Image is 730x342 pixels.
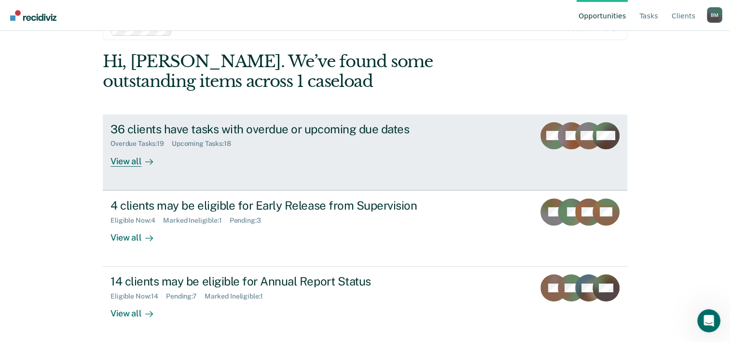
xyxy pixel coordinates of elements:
a: 4 clients may be eligible for Early Release from SupervisionEligible Now:4Marked Ineligible:1Pend... [103,190,627,267]
div: Eligible Now : 14 [110,292,166,300]
div: Overdue Tasks : 19 [110,140,172,148]
div: View all [110,300,165,319]
div: Eligible Now : 4 [110,216,163,225]
div: Marked Ineligible : 1 [163,216,229,225]
div: 14 clients may be eligible for Annual Report Status [110,274,449,288]
a: 36 clients have tasks with overdue or upcoming due datesOverdue Tasks:19Upcoming Tasks:18View all [103,114,627,190]
div: Pending : 7 [166,292,205,300]
div: Pending : 3 [230,216,269,225]
div: 36 clients have tasks with overdue or upcoming due dates [110,122,449,136]
div: View all [110,148,165,167]
div: 4 clients may be eligible for Early Release from Supervision [110,199,449,213]
img: Recidiviz [10,10,56,21]
div: View all [110,224,165,243]
div: Upcoming Tasks : 18 [172,140,239,148]
button: Profile dropdown button [707,7,722,23]
div: Hi, [PERSON_NAME]. We’ve found some outstanding items across 1 caseload [103,52,522,91]
div: Marked Ineligible : 1 [205,292,271,300]
div: B M [707,7,722,23]
iframe: Intercom live chat [697,309,720,332]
